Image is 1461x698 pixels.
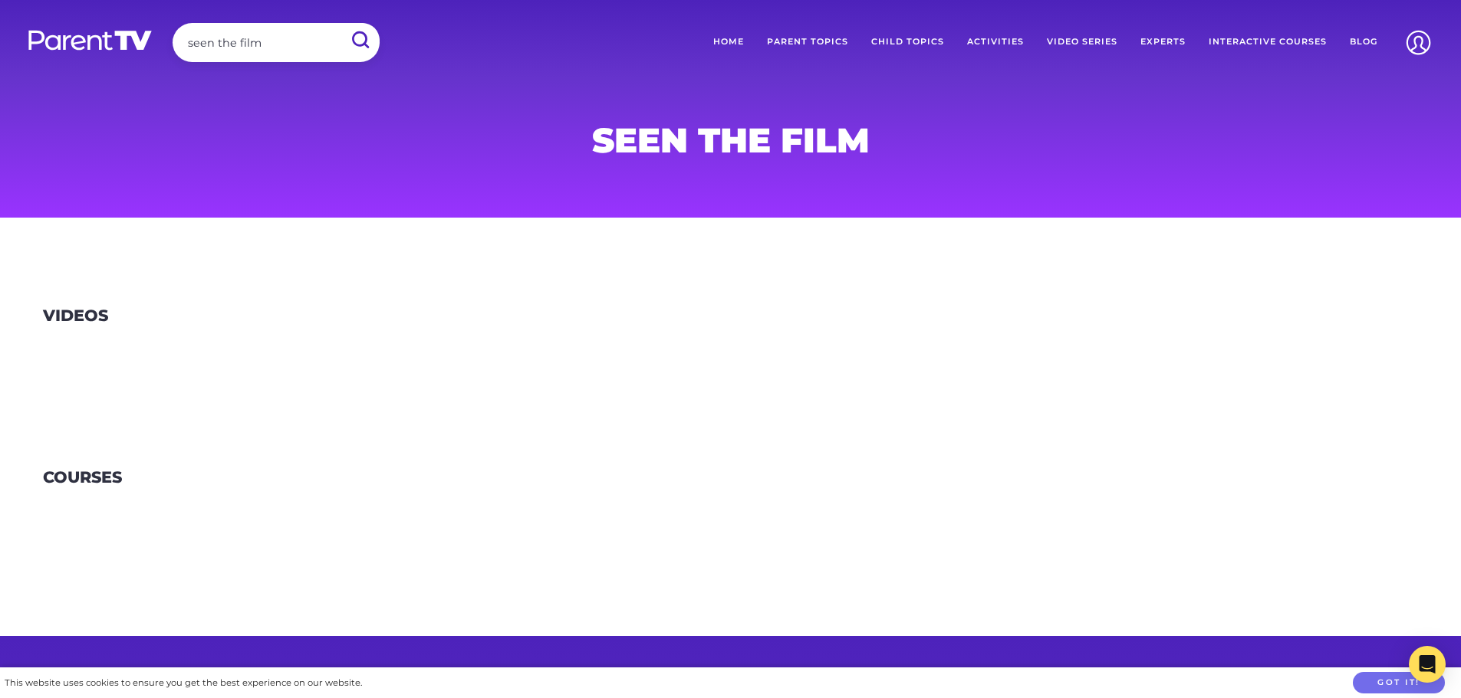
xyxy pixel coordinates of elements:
input: Search ParentTV [173,23,380,62]
a: Video Series [1035,23,1129,61]
button: Got it! [1353,672,1445,694]
div: This website uses cookies to ensure you get the best experience on our website. [5,675,362,691]
a: Experts [1129,23,1197,61]
h1: seen the film [361,125,1101,156]
a: Child Topics [860,23,956,61]
a: Interactive Courses [1197,23,1338,61]
a: Blog [1338,23,1389,61]
h3: Videos [43,306,108,326]
img: parenttv-logo-white.4c85aaf.svg [27,29,153,51]
h3: Courses [43,468,122,487]
input: Submit [340,23,380,57]
img: Account [1399,23,1438,62]
a: Activities [956,23,1035,61]
a: Parent Topics [755,23,860,61]
a: Home [702,23,755,61]
div: Open Intercom Messenger [1409,646,1446,683]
